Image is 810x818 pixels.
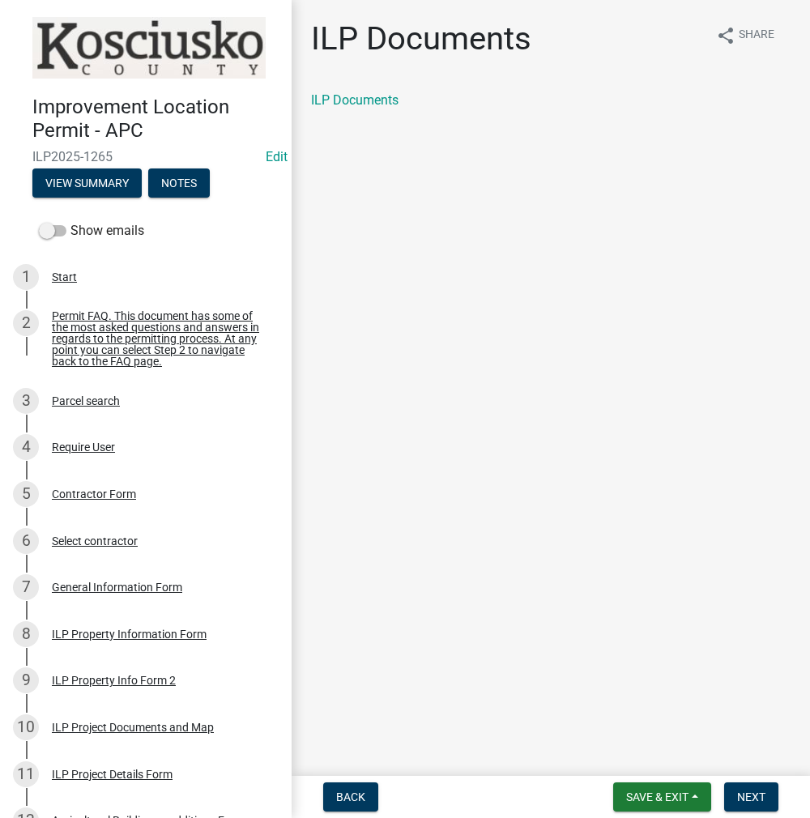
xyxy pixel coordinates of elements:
[13,574,39,600] div: 7
[52,310,266,367] div: Permit FAQ. This document has some of the most asked questions and answers in regards to the perm...
[716,26,735,45] i: share
[52,582,182,593] div: General Information Form
[13,761,39,787] div: 11
[52,488,136,500] div: Contractor Form
[266,149,288,164] a: Edit
[13,310,39,336] div: 2
[13,667,39,693] div: 9
[32,168,142,198] button: View Summary
[613,782,711,812] button: Save & Exit
[311,92,399,108] a: ILP Documents
[52,675,176,686] div: ILP Property Info Form 2
[266,149,288,164] wm-modal-confirm: Edit Application Number
[52,441,115,453] div: Require User
[52,769,173,780] div: ILP Project Details Form
[737,790,765,803] span: Next
[52,535,138,547] div: Select contractor
[52,271,77,283] div: Start
[32,96,279,143] h4: Improvement Location Permit - APC
[13,434,39,460] div: 4
[13,264,39,290] div: 1
[13,528,39,554] div: 6
[626,790,688,803] span: Save & Exit
[13,714,39,740] div: 10
[32,177,142,190] wm-modal-confirm: Summary
[13,481,39,507] div: 5
[52,395,120,407] div: Parcel search
[148,177,210,190] wm-modal-confirm: Notes
[32,149,259,164] span: ILP2025-1265
[323,782,378,812] button: Back
[739,26,774,45] span: Share
[39,221,144,241] label: Show emails
[724,782,778,812] button: Next
[13,621,39,647] div: 8
[13,388,39,414] div: 3
[336,790,365,803] span: Back
[703,19,787,51] button: shareShare
[52,722,214,733] div: ILP Project Documents and Map
[148,168,210,198] button: Notes
[32,17,266,79] img: Kosciusko County, Indiana
[52,628,207,640] div: ILP Property Information Form
[311,19,531,58] h1: ILP Documents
